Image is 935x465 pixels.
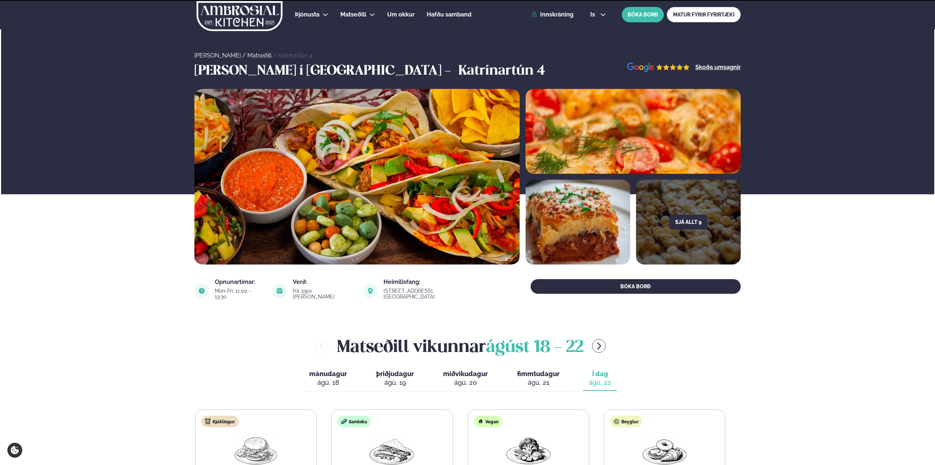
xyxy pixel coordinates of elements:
[474,416,502,427] div: Vegan
[517,370,560,378] span: fimmtudagur
[376,378,414,387] div: ágú. 19
[531,11,573,18] a: Innskráning
[295,10,319,19] a: Þjónusta
[295,11,319,18] span: Þjónusta
[387,11,415,18] span: Um okkur
[590,12,597,18] span: is
[486,340,583,356] span: ágúst 18 - 22
[315,339,328,353] button: menu-btn-left
[531,279,741,294] button: BÓKA BORÐ
[309,370,347,378] span: mánudagur
[614,419,620,424] img: bagle-new-16px.svg
[247,52,272,59] a: Matseðill
[610,416,642,427] div: Beyglur
[293,279,354,285] div: Verð:
[215,288,263,300] div: Mon-Fri: 11:00 - 13:30
[583,367,617,391] button: Í dag ágú. 22
[341,419,347,424] img: sandwich-new-16px.svg
[370,367,420,391] button: þriðjudagur ágú. 19
[242,52,247,59] span: /
[669,215,707,229] button: Sjá allt 9
[309,378,347,387] div: ágú. 18
[584,12,612,18] button: is
[384,292,485,301] a: link
[437,367,494,391] button: miðvikudagur ágú. 20
[511,367,565,391] button: fimmtudagur ágú. 21
[695,64,741,70] a: Skoða umsagnir
[589,378,611,387] div: ágú. 22
[387,10,415,19] a: Um okkur
[303,367,353,391] button: mánudagur ágú. 18
[278,52,313,59] a: Katrínartún 4
[443,370,488,378] span: miðvikudagur
[427,11,471,18] span: Hafðu samband
[443,378,488,387] div: ágú. 20
[7,443,22,458] a: Cookie settings
[478,419,483,424] img: Vegan.svg
[384,288,485,300] div: [STREET_ADDRESS], [GEOGRAPHIC_DATA]
[589,370,611,378] span: Í dag
[459,63,545,80] h3: Katrínartún 4
[427,10,471,19] a: Hafðu samband
[526,89,741,174] img: image alt
[215,279,263,285] div: Opnunartímar:
[205,419,211,424] img: chicken.svg
[627,63,690,72] img: image alt
[196,1,283,31] img: logo
[526,180,630,265] img: image alt
[293,288,354,300] div: frá 3350 [PERSON_NAME]
[194,89,520,265] img: image alt
[340,10,366,19] a: Matseðill
[273,52,278,59] span: /
[194,284,209,298] img: image alt
[667,7,741,22] a: MATUR FYRIR FYRIRTÆKI
[376,370,414,378] span: þriðjudagur
[340,11,366,18] span: Matseðill
[337,416,371,427] div: Samloka
[363,284,378,298] img: image alt
[201,416,239,427] div: Kjúklingur
[592,339,606,353] button: menu-btn-right
[194,52,241,59] a: [PERSON_NAME]
[622,7,664,22] button: BÓKA BORÐ
[337,334,583,358] h2: Matseðill vikunnar
[272,284,287,298] img: image alt
[194,63,455,80] h3: [PERSON_NAME] í [GEOGRAPHIC_DATA] -
[517,378,560,387] div: ágú. 21
[384,279,485,285] div: Heimilisfang:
